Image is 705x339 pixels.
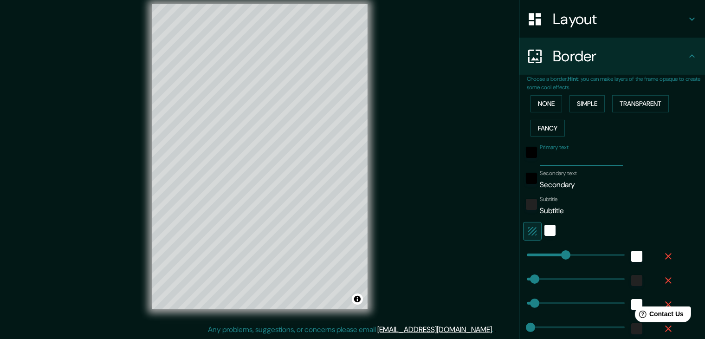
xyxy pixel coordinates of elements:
[631,323,642,334] button: color-222222
[540,143,569,151] label: Primary text
[622,303,695,329] iframe: Help widget launcher
[530,95,562,112] button: None
[612,95,669,112] button: Transparent
[569,95,605,112] button: Simple
[530,120,565,137] button: Fancy
[494,324,495,335] div: .
[553,47,686,65] h4: Border
[526,147,537,158] button: black
[495,324,497,335] div: .
[527,75,705,91] p: Choose a border. : you can make layers of the frame opaque to create some cool effects.
[540,196,558,203] label: Subtitle
[526,199,537,210] button: color-222222
[378,325,492,334] a: [EMAIL_ADDRESS][DOMAIN_NAME]
[631,299,642,310] button: white
[544,225,556,236] button: white
[526,173,537,184] button: black
[568,75,578,83] b: Hint
[540,169,577,177] label: Secondary text
[519,38,705,75] div: Border
[519,0,705,38] div: Layout
[553,10,686,28] h4: Layout
[352,293,363,305] button: Toggle attribution
[631,275,642,286] button: color-222222
[208,324,494,335] p: Any problems, suggestions, or concerns please email .
[631,251,642,262] button: white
